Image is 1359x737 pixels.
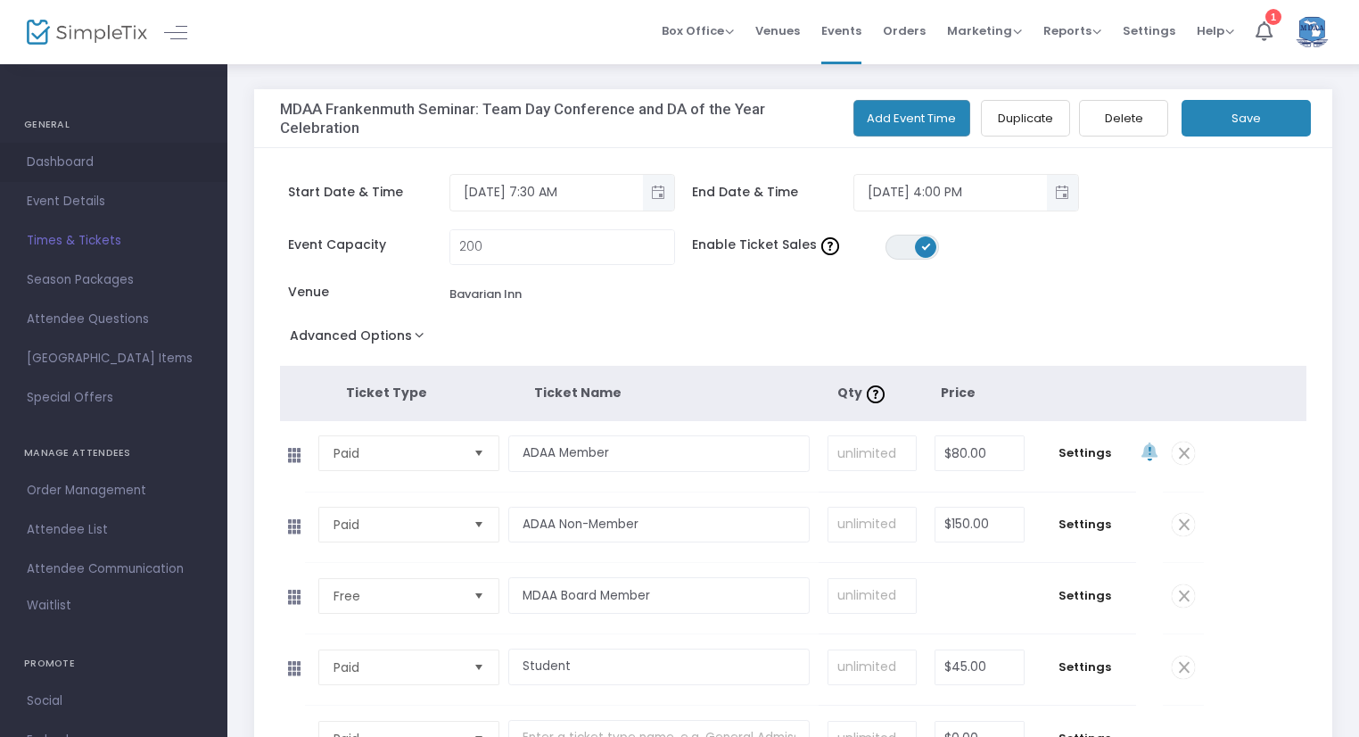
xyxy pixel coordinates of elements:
h3: MDAA Frankenmuth Seminar: Team Day Conference and DA of the Year Celebration [280,100,814,137]
span: Help [1197,22,1234,39]
button: Select [466,650,491,684]
span: Settings [1042,658,1127,676]
input: Enter a ticket type name. e.g. General Admission [508,577,809,614]
span: Free [334,587,459,605]
div: 1 [1265,7,1281,23]
span: Paid [334,658,459,676]
img: question-mark [821,237,839,255]
span: Paid [334,444,459,462]
img: question-mark [867,385,885,403]
span: Events [821,8,861,54]
span: Paid [334,516,459,534]
button: Select [466,436,491,470]
span: Settings [1042,587,1127,605]
input: Price [935,508,1024,542]
span: Enable Ticket Sales [692,236,885,254]
input: Select date & time [854,178,1047,207]
input: unlimited [828,508,916,542]
input: Enter a ticket type name. e.g. General Admission [508,507,809,543]
span: Settings [1123,8,1175,54]
input: Price [935,650,1024,684]
span: Special Offers [27,386,201,410]
span: Box Office [662,22,734,39]
span: Venues [755,8,800,54]
input: Select date & time [450,178,643,207]
span: Social [27,690,201,713]
span: Waitlist [27,597,71,615]
span: Order Management [27,479,201,502]
div: Bavarian Inn [449,286,522,303]
h4: PROMOTE [24,646,203,682]
span: Orders [883,8,926,54]
span: Attendee Questions [27,308,201,331]
span: [GEOGRAPHIC_DATA] Items [27,347,201,370]
span: Settings [1042,516,1127,534]
span: Venue [288,283,449,302]
button: Save [1182,100,1311,137]
span: Event Details [27,190,201,213]
button: Toggle popup [643,175,674,211]
span: ON [922,242,931,251]
span: Dashboard [27,151,201,174]
span: Marketing [947,22,1022,39]
button: Add Event Time [853,100,971,137]
input: Price [935,436,1024,470]
input: Enter a ticket type name. e.g. General Admission [508,649,809,685]
span: Times & Tickets [27,229,201,253]
button: Toggle popup [1047,175,1078,211]
span: Ticket Name [534,384,622,402]
span: Settings [1042,444,1127,462]
button: Select [466,508,491,542]
span: Price [941,384,976,402]
span: Attendee List [27,518,201,542]
input: Enter a ticket type name. e.g. General Admission [508,435,809,472]
span: Event Capacity [288,236,449,254]
input: unlimited [828,650,916,684]
input: unlimited [828,579,916,613]
span: Reports [1043,22,1101,39]
h4: GENERAL [24,107,203,143]
button: Select [466,579,491,613]
button: Advanced Options [280,323,441,355]
span: Start Date & Time [288,183,449,202]
button: Delete [1079,100,1168,137]
span: End Date & Time [692,183,853,202]
span: Attendee Communication [27,558,201,581]
h4: MANAGE ATTENDEES [24,435,203,471]
span: Season Packages [27,269,201,292]
input: unlimited [828,436,916,470]
span: Qty [837,384,889,402]
button: Duplicate [981,100,1070,137]
span: Ticket Type [346,384,427,402]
